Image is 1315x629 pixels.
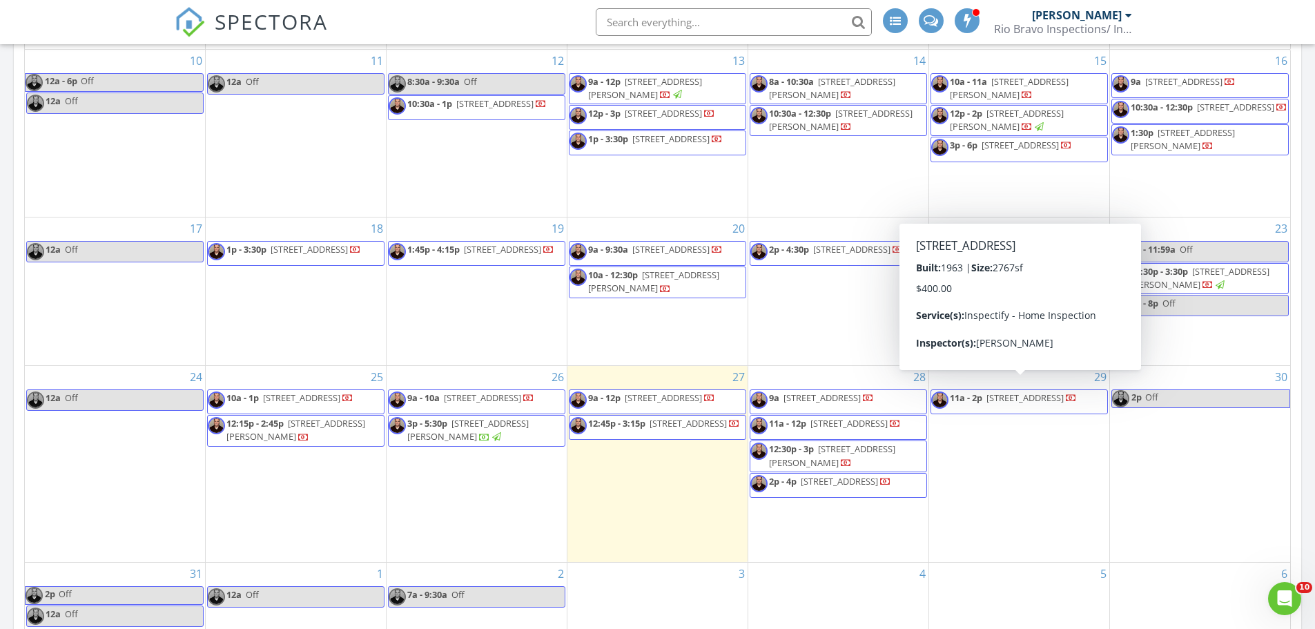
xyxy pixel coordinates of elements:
[226,391,259,404] span: 10a - 1p
[389,75,406,93] img: screen_shot_20230621_at_11.15.19_am.png
[632,133,710,145] span: [STREET_ADDRESS]
[650,417,727,429] span: [STREET_ADDRESS]
[910,366,928,388] a: Go to August 28, 2025
[1145,391,1158,403] span: Off
[567,50,748,217] td: Go to August 13, 2025
[569,415,746,440] a: 12:45p - 3:15p [STREET_ADDRESS]
[1131,126,1235,152] span: [STREET_ADDRESS][PERSON_NAME]
[407,391,534,404] a: 9a - 10a [STREET_ADDRESS]
[1131,265,1188,278] span: 12:30p - 3:30p
[569,107,587,124] img: screen_shot_20230621_at_11.15.19_am.png
[769,391,779,404] span: 9a
[588,133,723,145] a: 1p - 3:30p [STREET_ADDRESS]
[588,75,621,88] span: 9a - 12p
[931,75,948,93] img: screen_shot_20230621_at_11.15.19_am.png
[950,243,1082,255] a: 10a - 12p [STREET_ADDRESS]
[750,75,768,93] img: screen_shot_20230621_at_11.15.19_am.png
[769,75,895,101] a: 8a - 10:30a [STREET_ADDRESS][PERSON_NAME]
[910,50,928,72] a: Go to August 14, 2025
[464,75,477,88] span: Off
[769,107,913,133] span: [STREET_ADDRESS][PERSON_NAME]
[246,75,259,88] span: Off
[1131,126,1235,152] a: 1:30p [STREET_ADDRESS][PERSON_NAME]
[451,588,465,601] span: Off
[931,137,1108,162] a: 3p - 6p [STREET_ADDRESS]
[1112,390,1129,407] img: screen_shot_20230621_at_11.15.19_am.png
[407,243,554,255] a: 1:45p - 4:15p [STREET_ADDRESS]
[910,217,928,240] a: Go to August 21, 2025
[986,391,1064,404] span: [STREET_ADDRESS]
[407,588,447,601] span: 7a - 9:30a
[27,95,44,112] img: screen_shot_20230621_at_11.15.19_am.png
[1131,126,1153,139] span: 1:30p
[931,73,1108,104] a: 10a - 11a [STREET_ADDRESS][PERSON_NAME]
[26,74,43,91] img: screen_shot_20230621_at_11.15.19_am.png
[769,475,797,487] span: 2p - 4p
[175,7,205,37] img: The Best Home Inspection Software - Spectora
[750,105,927,136] a: 10:30a - 12:30p [STREET_ADDRESS][PERSON_NAME]
[549,50,567,72] a: Go to August 12, 2025
[1109,366,1290,563] td: Go to August 30, 2025
[569,417,587,434] img: screen_shot_20230621_at_11.15.19_am.png
[931,389,1108,414] a: 11a - 2p [STREET_ADDRESS]
[810,417,888,429] span: [STREET_ADDRESS]
[1112,101,1129,118] img: screen_shot_20230621_at_11.15.19_am.png
[1112,75,1129,93] img: screen_shot_20230621_at_11.15.19_am.png
[950,391,982,404] span: 11a - 2p
[389,417,406,434] img: screen_shot_20230621_at_11.15.19_am.png
[215,7,328,36] span: SPECTORA
[1112,297,1129,314] img: screen_shot_20230621_at_11.15.19_am.png
[226,75,242,88] span: 12a
[950,75,987,88] span: 10a - 11a
[175,19,328,48] a: SPECTORA
[569,105,746,130] a: 12p - 3p [STREET_ADDRESS]
[1131,265,1269,291] span: [STREET_ADDRESS][PERSON_NAME]
[769,391,874,404] a: 9a [STREET_ADDRESS]
[950,107,1064,133] span: [STREET_ADDRESS][PERSON_NAME]
[206,217,387,366] td: Go to August 18, 2025
[750,441,927,472] a: 12:30p - 3p [STREET_ADDRESS][PERSON_NAME]
[59,588,72,600] span: Off
[407,391,440,404] span: 9a - 10a
[27,391,44,409] img: screen_shot_20230621_at_11.15.19_am.png
[407,97,547,110] a: 10:30a - 1p [STREET_ADDRESS]
[464,243,541,255] span: [STREET_ADDRESS]
[928,50,1109,217] td: Go to August 15, 2025
[407,417,529,443] span: [STREET_ADDRESS][PERSON_NAME]
[368,50,386,72] a: Go to August 11, 2025
[931,139,948,156] img: screen_shot_20230621_at_11.15.19_am.png
[368,366,386,388] a: Go to August 25, 2025
[1032,8,1122,22] div: [PERSON_NAME]
[769,243,904,255] a: 2p - 4:30p [STREET_ADDRESS]
[387,217,567,366] td: Go to August 19, 2025
[588,391,621,404] span: 9a - 12p
[569,130,746,155] a: 1p - 3:30p [STREET_ADDRESS]
[407,243,460,255] span: 1:45p - 4:15p
[569,75,587,93] img: screen_shot_20230621_at_11.15.19_am.png
[389,391,406,409] img: screen_shot_20230621_at_11.15.19_am.png
[387,50,567,217] td: Go to August 12, 2025
[769,417,901,429] a: 11a - 12p [STREET_ADDRESS]
[1111,73,1289,98] a: 9a [STREET_ADDRESS]
[588,75,702,101] span: [STREET_ADDRESS][PERSON_NAME]
[1111,124,1289,155] a: 1:30p [STREET_ADDRESS][PERSON_NAME]
[931,243,948,260] img: screen_shot_20230621_at_11.15.19_am.png
[368,217,386,240] a: Go to August 18, 2025
[389,97,406,115] img: screen_shot_20230621_at_11.15.19_am.png
[1197,101,1274,113] span: [STREET_ADDRESS]
[769,107,831,119] span: 10:30a - 12:30p
[208,243,225,260] img: screen_shot_20230621_at_11.15.19_am.png
[931,391,948,409] img: screen_shot_20230621_at_11.15.19_am.png
[27,243,44,260] img: screen_shot_20230621_at_11.15.19_am.png
[207,241,384,266] a: 1p - 3:30p [STREET_ADDRESS]
[769,107,913,133] a: 10:30a - 12:30p [STREET_ADDRESS][PERSON_NAME]
[407,97,452,110] span: 10:30a - 1p
[208,417,225,434] img: screen_shot_20230621_at_11.15.19_am.png
[569,389,746,414] a: 9a - 12p [STREET_ADDRESS]
[569,241,746,266] a: 9a - 9:30a [STREET_ADDRESS]
[25,217,206,366] td: Go to August 17, 2025
[549,366,567,388] a: Go to August 26, 2025
[555,563,567,585] a: Go to September 2, 2025
[569,267,746,298] a: 10a - 12:30p [STREET_ADDRESS][PERSON_NAME]
[25,50,206,217] td: Go to August 10, 2025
